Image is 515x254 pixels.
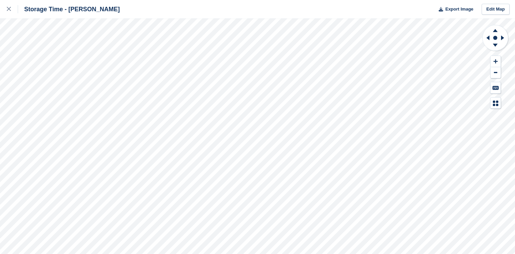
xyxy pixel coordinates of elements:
[435,4,473,15] button: Export Image
[18,5,120,13] div: Storage Time - [PERSON_NAME]
[490,82,501,93] button: Keyboard Shortcuts
[490,56,501,67] button: Zoom In
[482,4,510,15] a: Edit Map
[490,67,501,78] button: Zoom Out
[490,98,501,109] button: Map Legend
[445,6,473,13] span: Export Image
